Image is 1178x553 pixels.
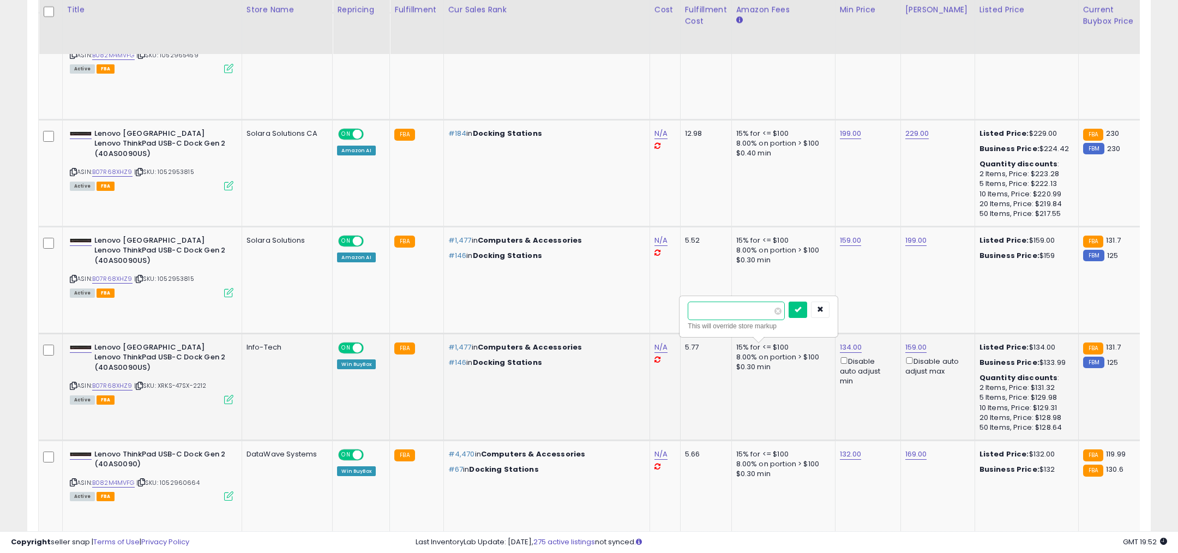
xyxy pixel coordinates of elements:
[11,537,51,547] strong: Copyright
[337,146,375,155] div: Amazon AI
[1083,357,1104,368] small: FBM
[979,464,1039,474] b: Business Price:
[136,478,200,487] span: | SKU: 1052960664
[654,342,668,353] a: N/A
[70,395,95,405] span: All listings currently available for purchase on Amazon
[94,129,227,162] b: Lenovo [GEOGRAPHIC_DATA] Lenovo ThinkPad USB-C Dock Gen 2 (40AS0090US)
[448,250,467,261] span: #146
[340,450,353,459] span: ON
[654,4,676,15] div: Cost
[685,449,723,459] div: 5.66
[448,342,472,352] span: #1,477
[840,355,892,387] div: Disable auto adjust min
[979,199,1070,209] div: 20 Items, Price: $219.84
[394,449,414,461] small: FBA
[905,355,966,376] div: Disable auto adjust max
[448,251,641,261] p: in
[448,449,641,459] p: in
[736,362,827,372] div: $0.30 min
[70,22,233,73] div: ASIN:
[736,342,827,352] div: 15% for <= $100
[979,143,1039,154] b: Business Price:
[979,179,1070,189] div: 5 Items, Price: $222.13
[94,236,227,269] b: Lenovo [GEOGRAPHIC_DATA] Lenovo ThinkPad USB-C Dock Gen 2 (40AS0090US)
[394,342,414,354] small: FBA
[736,245,827,255] div: 8.00% on portion > $100
[394,236,414,248] small: FBA
[685,4,727,27] div: Fulfillment Cost
[736,139,827,148] div: 8.00% on portion > $100
[1083,250,1104,261] small: FBM
[1106,464,1123,474] span: 130.6
[70,449,233,500] div: ASIN:
[1106,235,1121,245] span: 131.7
[473,128,542,139] span: Docking Stations
[70,342,233,403] div: ASIN:
[979,393,1070,402] div: 5 Items, Price: $129.98
[70,236,233,296] div: ASIN:
[134,167,194,176] span: | SKU: 1052953815
[70,450,92,458] img: 21QKqIB33BL._SL40_.jpg
[70,182,95,191] span: All listings currently available for purchase on Amazon
[1083,449,1103,461] small: FBA
[979,342,1070,352] div: $134.00
[840,342,862,353] a: 134.00
[448,465,641,474] p: in
[736,129,827,139] div: 15% for <= $100
[11,537,189,548] div: seller snap | |
[1107,357,1118,368] span: 125
[416,537,1167,548] div: Last InventoryLab Update: [DATE], not synced.
[340,343,353,352] span: ON
[70,288,95,298] span: All listings currently available for purchase on Amazon
[448,464,463,474] span: #67
[736,352,827,362] div: 8.00% on portion > $100
[905,235,927,246] a: 199.00
[685,236,723,245] div: 5.52
[685,129,723,139] div: 12.98
[979,4,1074,15] div: Listed Price
[736,255,827,265] div: $0.30 min
[736,148,827,158] div: $0.40 min
[97,182,115,191] span: FBA
[1083,342,1103,354] small: FBA
[979,357,1039,368] b: Business Price:
[979,251,1070,261] div: $159
[362,129,380,139] span: OFF
[362,343,380,352] span: OFF
[136,51,199,59] span: | SKU: 1052965459
[97,492,115,501] span: FBA
[247,449,324,459] div: DataWave Systems
[905,342,927,353] a: 159.00
[979,189,1070,199] div: 10 Items, Price: $220.99
[979,159,1070,169] div: :
[736,15,743,25] small: Amazon Fees.
[905,4,970,15] div: [PERSON_NAME]
[1123,537,1167,547] span: 2025-09-8 19:52 GMT
[70,344,92,351] img: 21kWViXaTGL._SL40_.jpg
[979,342,1029,352] b: Listed Price:
[362,450,380,459] span: OFF
[247,342,324,352] div: Info-Tech
[70,129,233,189] div: ASIN:
[394,4,438,15] div: Fulfillment
[979,423,1070,432] div: 50 Items, Price: $128.64
[448,236,641,245] p: in
[736,236,827,245] div: 15% for <= $100
[448,129,641,139] p: in
[362,236,380,245] span: OFF
[473,357,542,368] span: Docking Stations
[736,449,827,459] div: 15% for <= $100
[736,459,827,469] div: 8.00% on portion > $100
[448,358,641,368] p: in
[1106,128,1119,139] span: 230
[905,449,927,460] a: 169.00
[141,537,189,547] a: Privacy Policy
[979,235,1029,245] b: Listed Price:
[93,537,140,547] a: Terms of Use
[654,128,668,139] a: N/A
[1083,129,1103,141] small: FBA
[533,537,595,547] a: 275 active listings
[1083,236,1103,248] small: FBA
[92,478,135,488] a: B082M4MVFG
[478,342,582,352] span: Computers & Accessories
